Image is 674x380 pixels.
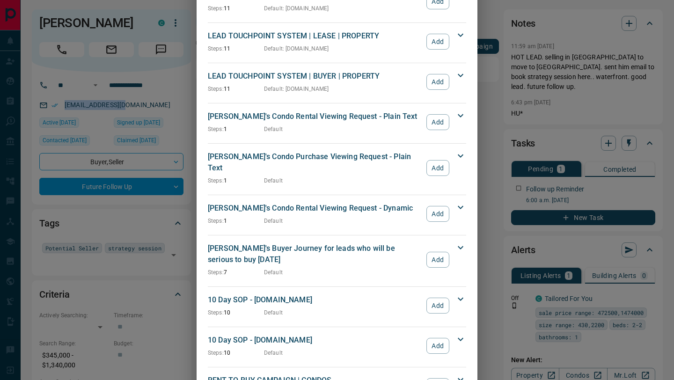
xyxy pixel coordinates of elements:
div: [PERSON_NAME]'s Buyer Journey for leads who will be serious to buy [DATE]Steps:7DefaultAdd [208,241,466,278]
p: 7 [208,268,264,277]
span: Steps: [208,45,224,52]
p: [PERSON_NAME]'s Buyer Journey for leads who will be serious to buy [DATE] [208,243,422,265]
p: 1 [208,176,264,185]
div: [PERSON_NAME]'s Condo Rental Viewing Request - DynamicSteps:1DefaultAdd [208,201,466,227]
p: Default [264,217,283,225]
span: Steps: [208,86,224,92]
p: 1 [208,125,264,133]
p: Default [264,308,283,317]
p: 10 Day SOP - [DOMAIN_NAME] [208,335,422,346]
button: Add [426,338,449,354]
button: Add [426,298,449,314]
span: Steps: [208,218,224,224]
p: 11 [208,85,264,93]
p: Default : [DOMAIN_NAME] [264,4,329,13]
p: LEAD TOUCHPOINT SYSTEM | BUYER | PROPERTY [208,71,422,82]
button: Add [426,34,449,50]
div: LEAD TOUCHPOINT SYSTEM | LEASE | PROPERTYSteps:11Default: [DOMAIN_NAME]Add [208,29,466,55]
span: Steps: [208,269,224,276]
button: Add [426,114,449,130]
div: LEAD TOUCHPOINT SYSTEM | BUYER | PROPERTYSteps:11Default: [DOMAIN_NAME]Add [208,69,466,95]
button: Add [426,206,449,222]
span: Steps: [208,309,224,316]
p: [PERSON_NAME]'s Condo Rental Viewing Request - Dynamic [208,203,422,214]
div: [PERSON_NAME]'s Condo Rental Viewing Request - Plain TextSteps:1DefaultAdd [208,109,466,135]
span: Steps: [208,177,224,184]
p: Default [264,268,283,277]
p: [PERSON_NAME]'s Condo Purchase Viewing Request - Plain Text [208,151,422,174]
p: Default [264,125,283,133]
p: 10 [208,349,264,357]
p: Default [264,176,283,185]
p: Default : [DOMAIN_NAME] [264,85,329,93]
p: 11 [208,4,264,13]
p: 11 [208,44,264,53]
button: Add [426,160,449,176]
p: 10 Day SOP - [DOMAIN_NAME] [208,294,422,306]
div: 10 Day SOP - [DOMAIN_NAME]Steps:10DefaultAdd [208,292,466,319]
button: Add [426,74,449,90]
p: Default [264,349,283,357]
p: Default : [DOMAIN_NAME] [264,44,329,53]
div: 10 Day SOP - [DOMAIN_NAME]Steps:10DefaultAdd [208,333,466,359]
p: 10 [208,308,264,317]
span: Steps: [208,126,224,132]
p: [PERSON_NAME]'s Condo Rental Viewing Request - Plain Text [208,111,422,122]
div: [PERSON_NAME]'s Condo Purchase Viewing Request - Plain TextSteps:1DefaultAdd [208,149,466,187]
p: LEAD TOUCHPOINT SYSTEM | LEASE | PROPERTY [208,30,422,42]
button: Add [426,252,449,268]
span: Steps: [208,5,224,12]
span: Steps: [208,350,224,356]
p: 1 [208,217,264,225]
